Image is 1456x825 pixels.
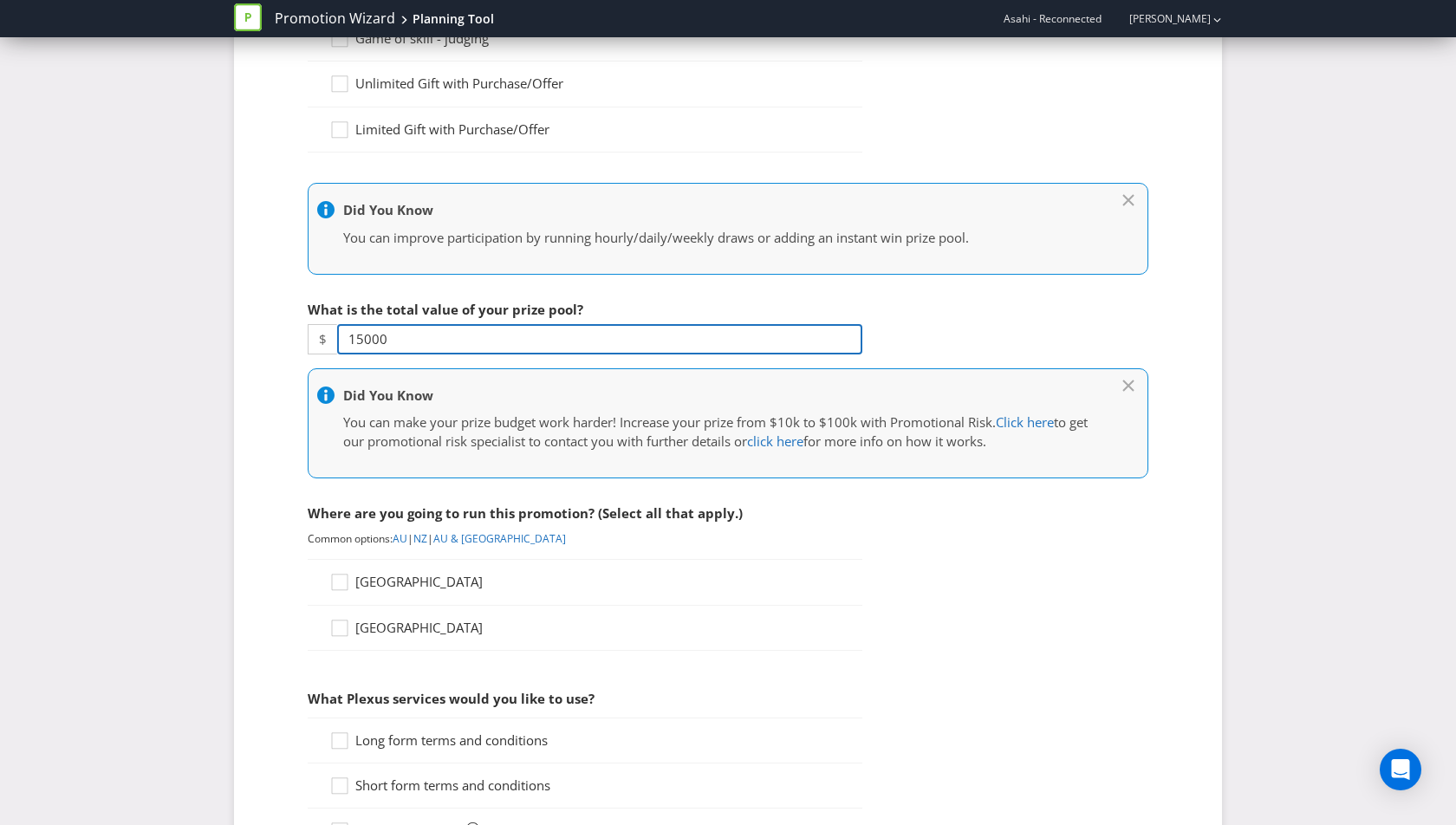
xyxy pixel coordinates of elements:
span: You can make your prize budget work harder! Increase your prize from $10k to $100k with Promotion... [343,413,996,431]
span: Long form terms and conditions [355,731,548,749]
div: Open Intercom Messenger [1380,749,1421,790]
a: AU & [GEOGRAPHIC_DATA] [433,531,566,546]
p: You can improve participation by running hourly/daily/weekly draws or adding an instant win prize... [343,229,1095,247]
span: What Plexus services would you like to use? [308,690,595,707]
span: | [427,531,433,546]
a: AU [393,531,407,546]
span: Common options: [308,531,393,546]
a: Click here [996,413,1054,431]
span: [GEOGRAPHIC_DATA] [355,573,483,590]
a: NZ [413,531,427,546]
span: Unlimited Gift with Purchase/Offer [355,75,563,92]
span: Limited Gift with Purchase/Offer [355,120,549,138]
span: for more info on how it works. [803,432,986,450]
span: [GEOGRAPHIC_DATA] [355,619,483,636]
span: Short form terms and conditions [355,776,550,794]
span: to get our promotional risk specialist to contact you with further details or [343,413,1088,449]
span: $ [308,324,337,354]
div: Planning Tool [413,10,494,28]
a: click here [747,432,803,450]
a: Promotion Wizard [275,9,395,29]
div: Where are you going to run this promotion? (Select all that apply.) [308,496,862,531]
span: | [407,531,413,546]
span: Asahi - Reconnected [1004,11,1102,26]
a: [PERSON_NAME] [1112,11,1211,26]
span: What is the total value of your prize pool? [308,301,583,318]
